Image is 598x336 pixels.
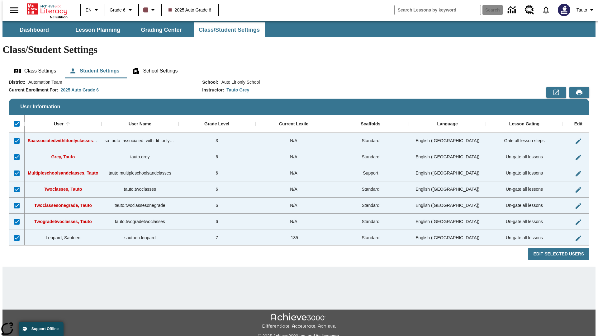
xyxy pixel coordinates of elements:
[54,121,64,127] div: User
[141,4,159,16] button: Class color is dark brown. Change class color
[9,79,589,260] div: User Information
[50,15,68,19] span: NJ Edition
[83,4,103,16] button: Language: EN, Select a language
[409,181,486,198] div: English (US)
[486,181,563,198] div: Un-gate all lessons
[332,181,409,198] div: Standard
[409,230,486,246] div: English (US)
[2,21,596,37] div: SubNavbar
[194,22,265,37] button: Class/Student Settings
[102,149,178,165] div: tauto.grey
[178,181,255,198] div: 6
[262,313,336,329] img: Achieve3000 Differentiate Accelerate Achieve
[51,154,75,159] span: Grey, Tauto
[546,87,566,98] button: Export to CSV
[102,214,178,230] div: tauto.twogradetwoclasses
[107,4,136,16] button: Grade: Grade 6, Select a grade
[44,187,82,192] span: Twoclasses, Tauto
[31,327,59,331] span: Support Offline
[572,151,585,164] button: Edit User
[569,87,589,98] button: Print Preview
[504,2,521,19] a: Data Center
[332,149,409,165] div: Standard
[572,216,585,228] button: Edit User
[129,121,151,127] div: User Name
[28,170,98,175] span: Multipleschoolsandclasses, Tauto
[64,63,124,78] button: Student Settings
[332,230,409,246] div: Standard
[46,235,80,240] span: Leopard, Sautoen
[509,121,539,127] div: Lesson Gating
[332,214,409,230] div: Standard
[9,63,589,78] div: Class/Student Settings
[572,167,585,180] button: Edit User
[572,200,585,212] button: Edit User
[202,87,224,93] h2: Instructor :
[178,133,255,149] div: 3
[2,44,596,55] h1: Class/Student Settings
[572,184,585,196] button: Edit User
[226,87,249,93] div: Tauto Grey
[27,3,68,15] a: Home
[437,121,458,127] div: Language
[178,214,255,230] div: 6
[102,165,178,181] div: tauto.multipleschoolsandclasses
[332,198,409,214] div: Standard
[255,214,332,230] div: N/A
[178,165,255,181] div: 6
[102,230,178,246] div: sautoen.leopard
[486,133,563,149] div: Gate all lesson steps
[332,165,409,181] div: Support
[127,63,183,78] button: School Settings
[332,133,409,149] div: Standard
[3,22,65,37] button: Dashboard
[34,219,92,224] span: Twogradetwoclasses, Tauto
[574,121,582,127] div: Edit
[9,63,61,78] button: Class Settings
[102,181,178,198] div: tauto.twoclasses
[86,7,92,13] span: EN
[9,80,25,85] h2: District :
[486,214,563,230] div: Un-gate all lessons
[255,230,332,246] div: -135
[577,7,587,13] span: Tauto
[255,149,332,165] div: N/A
[409,133,486,149] div: English (US)
[19,322,64,336] button: Support Offline
[574,4,598,16] button: Profile/Settings
[528,248,589,260] button: Edit Selected Users
[486,230,563,246] div: Un-gate all lessons
[409,165,486,181] div: English (US)
[202,80,218,85] h2: School :
[110,7,126,13] span: Grade 6
[572,232,585,245] button: Edit User
[279,121,308,127] div: Current Lexile
[204,121,229,127] div: Grade Level
[130,22,192,37] button: Grading Center
[20,104,60,110] span: User Information
[28,138,160,143] span: Saassociatedwithlitonlyclasses, Saassociatedwithlitonlyclasses
[27,2,68,19] div: Home
[558,4,570,16] img: Avatar
[178,230,255,246] div: 7
[395,5,481,15] input: search field
[255,133,332,149] div: N/A
[25,79,62,85] span: Automation Team
[218,79,260,85] span: Auto Lit only School
[486,165,563,181] div: Un-gate all lessons
[61,87,99,93] div: 2025 Auto Grade 6
[572,135,585,147] button: Edit User
[409,214,486,230] div: English (US)
[554,2,574,18] button: Select a new avatar
[409,149,486,165] div: English (US)
[102,198,178,214] div: tauto.twoclassesonegrade
[34,203,92,208] span: Twoclassesonegrade, Tauto
[255,165,332,181] div: N/A
[178,149,255,165] div: 6
[5,1,23,19] button: Open side menu
[538,2,554,18] a: Notifications
[486,198,563,214] div: Un-gate all lessons
[255,181,332,198] div: N/A
[9,87,58,93] h2: Current Enrollment For :
[409,198,486,214] div: English (US)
